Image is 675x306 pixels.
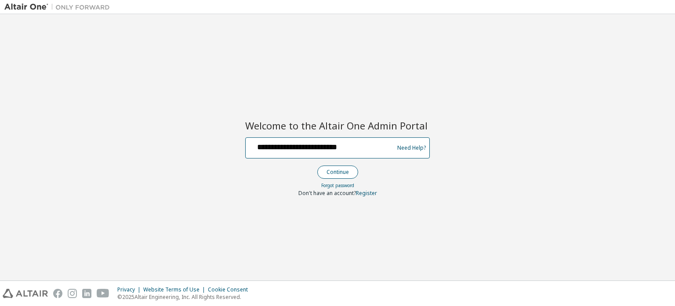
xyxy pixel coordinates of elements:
div: Cookie Consent [208,286,253,293]
a: Forgot password [321,182,354,188]
div: Privacy [117,286,143,293]
a: Register [356,189,377,197]
span: Don't have an account? [298,189,356,197]
a: Need Help? [397,147,426,148]
p: © 2025 Altair Engineering, Inc. All Rights Reserved. [117,293,253,301]
img: altair_logo.svg [3,289,48,298]
div: Website Terms of Use [143,286,208,293]
img: Altair One [4,3,114,11]
img: youtube.svg [97,289,109,298]
img: instagram.svg [68,289,77,298]
img: facebook.svg [53,289,62,298]
button: Continue [317,166,358,179]
h2: Welcome to the Altair One Admin Portal [245,119,430,132]
img: linkedin.svg [82,289,91,298]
